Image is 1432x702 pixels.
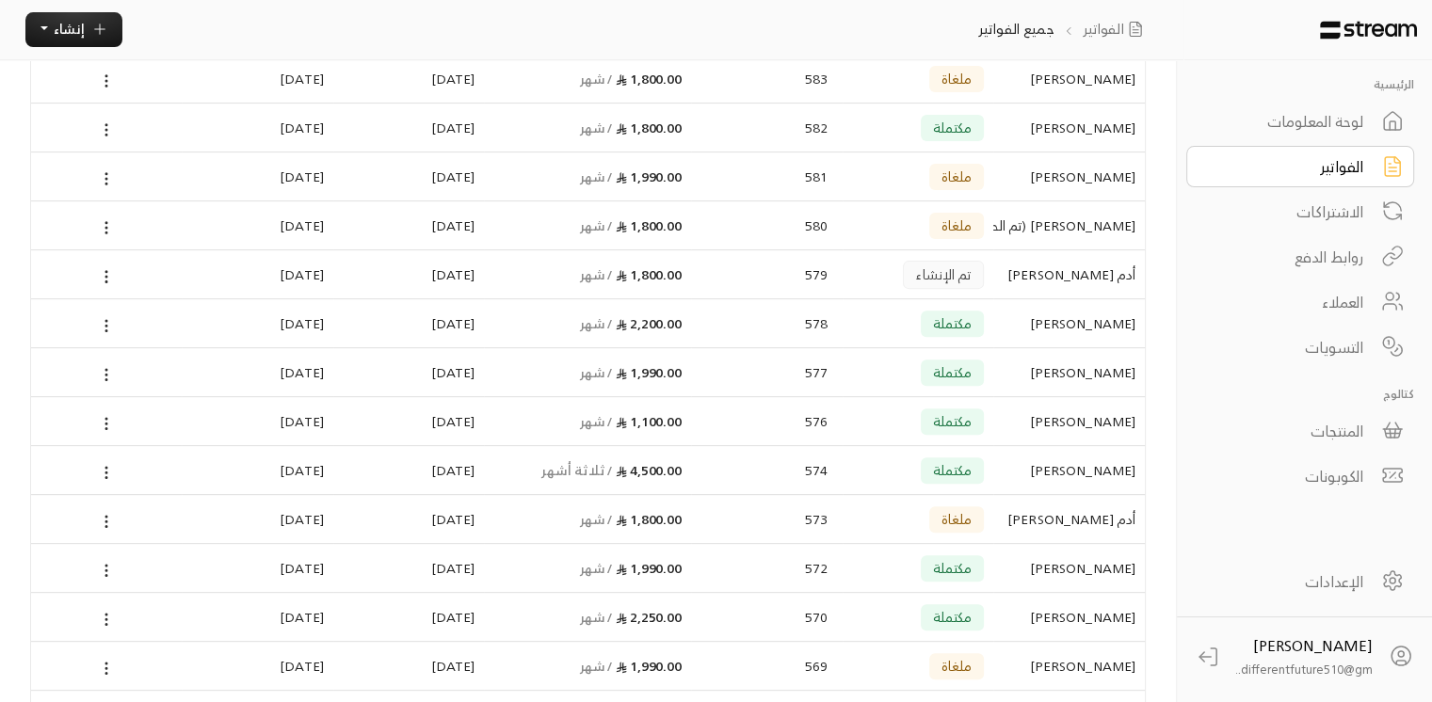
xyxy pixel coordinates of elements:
div: 1,800.00 [493,201,682,249]
span: differentfuture510@gm... [1234,659,1373,679]
a: [PERSON_NAME] differentfuture510@gm... [1186,631,1424,682]
div: 580 [707,201,828,249]
span: ملغاة [941,169,973,183]
div: 1,990.00 [493,642,682,690]
span: / شهر [580,67,613,90]
div: 1,800.00 [493,55,682,103]
div: [DATE] [191,250,324,298]
span: ملغاة [941,72,973,86]
div: 577 [707,348,828,396]
div: [DATE] [191,593,324,641]
span: / شهر [580,605,613,629]
span: تم الإنشاء [916,267,971,281]
span: مكتملة [933,414,973,428]
div: [PERSON_NAME] [1003,55,1135,103]
div: روابط الدفع [1212,246,1363,268]
div: الفواتير [1212,155,1363,178]
div: أدم [PERSON_NAME] [1003,495,1135,543]
span: / شهر [580,116,613,139]
div: [PERSON_NAME] [1003,397,1135,445]
span: ملغاة [941,512,973,526]
div: 2,250.00 [493,593,682,641]
div: [PERSON_NAME] [1003,446,1135,494]
div: [DATE] [191,495,324,543]
div: [DATE] [343,397,475,445]
div: 582 [707,104,828,152]
span: / شهر [580,507,613,531]
div: [DATE] [191,544,324,592]
div: أدم [PERSON_NAME] [1003,250,1135,298]
div: المنتجات [1212,420,1363,442]
div: [DATE] [343,446,475,494]
div: [DATE] [191,446,324,494]
div: [PERSON_NAME] [1003,642,1135,690]
div: [DATE] [191,201,324,249]
div: [DATE] [343,544,475,592]
div: [DATE] [191,299,324,347]
a: التسويات [1186,327,1414,368]
div: [DATE] [343,104,475,152]
div: [DATE] [343,250,475,298]
span: مكتملة [933,610,973,624]
div: [PERSON_NAME] [1003,152,1135,200]
div: [DATE] [343,348,475,396]
span: [PERSON_NAME] [1253,632,1373,659]
nav: breadcrumb [969,19,1159,40]
div: [DATE] [343,495,475,543]
span: / شهر [580,263,613,286]
div: [PERSON_NAME] (تم الحذف) [1003,201,1135,249]
div: 581 [707,152,828,200]
div: العملاء [1212,291,1363,313]
span: / شهر [580,654,613,678]
a: لوحة المعلومات [1186,101,1414,142]
a: الكوبونات [1186,455,1414,497]
div: 583 [707,55,828,103]
p: جميع الفواتير [978,19,1054,40]
div: الاشتراكات [1212,200,1363,223]
img: Logo [1320,21,1417,40]
div: [PERSON_NAME] [1003,104,1135,152]
div: 579 [707,250,828,298]
div: الإعدادات [1212,570,1363,593]
div: [PERSON_NAME] [1003,299,1135,347]
span: مكتملة [933,365,973,379]
div: [DATE] [191,348,324,396]
div: [DATE] [343,593,475,641]
a: الإعدادات [1186,561,1414,602]
p: كتالوج [1186,385,1414,403]
div: [DATE] [343,152,475,200]
div: 569 [707,642,828,690]
div: 572 [707,544,828,592]
p: الرئيسية [1186,75,1414,93]
div: [PERSON_NAME] [1003,593,1135,641]
div: 570 [707,593,828,641]
span: / شهر [580,165,613,188]
div: 1,990.00 [493,348,682,396]
span: مكتملة [933,561,973,575]
a: المنتجات [1186,410,1414,452]
span: مكتملة [933,120,973,135]
div: 1,100.00 [493,397,682,445]
div: [DATE] [191,397,324,445]
span: / ثلاثة أشهر [541,458,612,482]
div: 1,800.00 [493,104,682,152]
a: الفواتير [1186,146,1414,187]
div: [DATE] [343,299,475,347]
div: الكوبونات [1212,465,1363,487]
div: [DATE] [343,201,475,249]
div: التسويات [1212,336,1363,359]
div: 1,990.00 [493,152,682,200]
span: / شهر [580,360,613,384]
a: روابط الدفع [1186,236,1414,278]
span: / شهر [580,409,613,433]
span: / شهر [580,214,613,237]
div: [DATE] [191,55,324,103]
div: 1,990.00 [493,544,682,592]
span: / شهر [580,311,613,335]
div: 1,800.00 [493,495,682,543]
div: 2,200.00 [493,299,682,347]
div: [PERSON_NAME] [1003,544,1135,592]
span: مكتملة [933,316,973,330]
button: إنشاء [25,12,122,47]
a: الاشتراكات [1186,191,1414,232]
